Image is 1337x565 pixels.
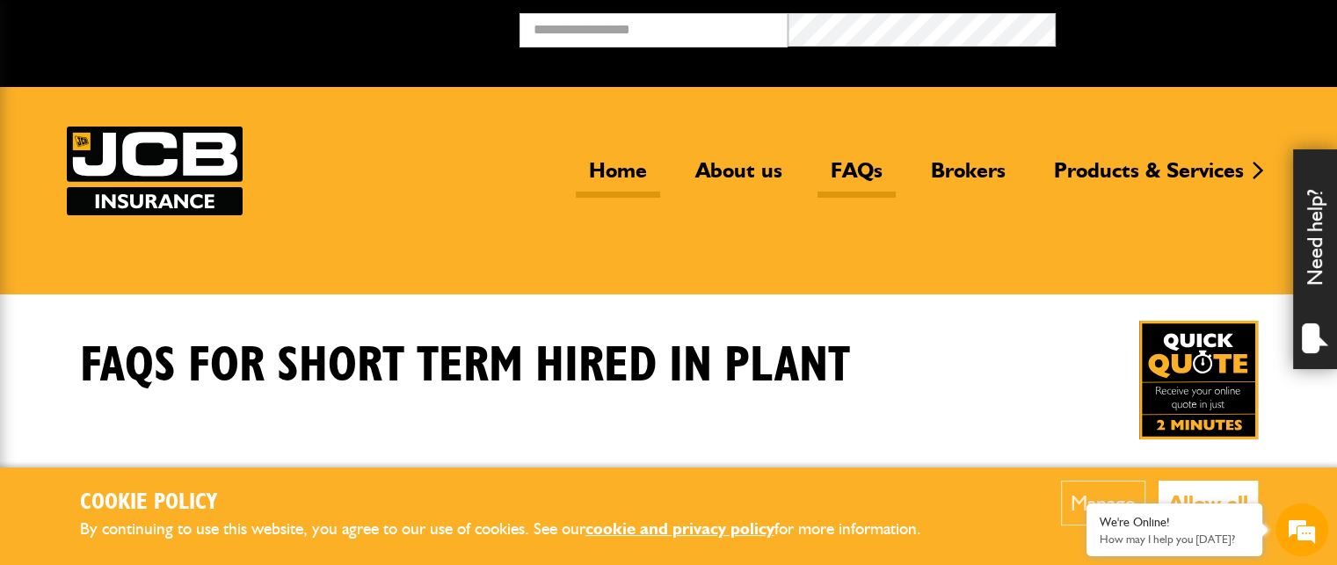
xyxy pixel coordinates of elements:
h1: FAQS for Short Term Hired In Plant [80,337,850,395]
button: Allow all [1159,481,1258,525]
a: About us [682,157,796,198]
h2: Cookie Policy [80,489,950,517]
a: Get your insurance quote in just 2-minutes [1139,321,1258,439]
a: JCB Insurance Services [67,127,243,215]
a: FAQs [817,157,896,198]
a: cookie and privacy policy [585,518,774,539]
p: By continuing to use this website, you agree to our use of cookies. See our for more information. [80,516,950,543]
div: Need help? [1293,149,1337,369]
div: We're Online! [1100,515,1249,530]
button: Broker Login [1056,13,1324,40]
p: How may I help you today? [1100,532,1249,546]
img: Quick Quote [1139,321,1258,439]
button: Manage [1061,481,1145,525]
a: Products & Services [1041,157,1257,198]
img: JCB Insurance Services logo [67,127,243,215]
a: Brokers [918,157,1019,198]
a: Home [576,157,660,198]
h2: Short Term Hired In Plant [80,440,1258,500]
